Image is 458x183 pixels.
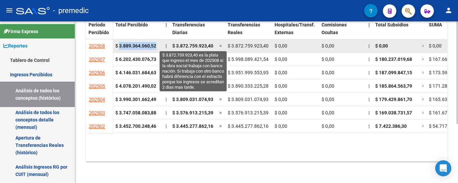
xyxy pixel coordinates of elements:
span: $ 3.576.913.215,39 [228,110,269,115]
span: $ 0,00 [322,43,334,49]
span: | [166,123,167,129]
span: $ 179.429.861,70 [375,97,412,102]
span: $ 0,00 [275,57,287,62]
span: 202508 [89,43,105,49]
datatable-header-cell: Transferencias Reales [225,18,272,46]
span: - premedic [53,3,89,18]
span: $ 54.717,35 [429,123,454,129]
span: Transferencias Diarias [172,22,205,35]
strong: $ 3.452.700.248,46 [115,123,156,129]
span: $ 185.864.563,79 [375,83,412,89]
span: = [219,43,222,49]
datatable-header-cell: Comisiones Ocultas [319,18,366,46]
span: Total Percibido [115,22,148,27]
datatable-header-cell: Transferencias Diarias [170,18,217,46]
span: | [166,110,167,115]
strong: $ 3.889.364.060,52 [115,43,156,49]
span: $ 0,00 [275,83,287,89]
span: | [166,43,167,49]
span: = [422,43,425,49]
span: 202503 [89,110,105,116]
span: $ 3.445.277.862,16 [172,123,213,129]
span: 202505 [89,83,105,89]
span: = [422,97,425,102]
span: $ 7.422.386,30 [375,123,407,129]
span: 202507 [89,57,105,63]
span: = [422,57,425,62]
span: $ 3.872.759.923,40 [172,43,213,49]
datatable-header-cell: Hospitales/Transf. Externas [272,18,319,46]
span: | [166,70,167,75]
span: 202502 [89,123,105,129]
span: 202506 [89,70,105,76]
span: $ 5.998.089.421,54 [172,57,213,62]
mat-icon: menu [5,6,13,14]
span: = [219,57,222,62]
span: Reportes [3,42,27,50]
span: | [166,22,167,27]
span: 202504 [89,97,105,103]
span: $ 3.809.031.074,93 [172,97,213,102]
span: $ 180.237.019,68 [375,57,412,62]
span: = [422,110,425,115]
span: Firma Express [3,28,38,35]
strong: $ 6.202.430.076,73 [115,57,156,62]
strong: $ 4.078.201.490,02 [115,83,156,89]
span: Total Subsidios [375,22,408,27]
span: $ 3.576.913.215,39 [172,110,213,115]
span: $ 3.890.333.225,28 [228,83,269,89]
span: $ 0,00 [375,43,388,49]
span: | [368,123,369,129]
span: $ 3.890.333.225,28 [172,83,213,89]
datatable-header-cell: Total Subsidios [373,18,419,46]
span: = [422,70,425,75]
span: | [166,97,167,102]
span: $ 0,00 [275,97,287,102]
span: Comisiones Ocultas [322,22,347,35]
span: | [368,97,369,102]
span: | [368,83,369,89]
span: $ 5.998.089.421,54 [228,57,269,62]
span: | [368,43,369,49]
datatable-header-cell: Período Percibido [86,18,113,46]
span: = [219,110,222,115]
datatable-header-cell: | [163,18,170,46]
span: $ 0,00 [275,110,287,115]
span: | [368,70,369,75]
span: $ 0,00 [322,97,334,102]
span: $ 3.809.031.074,93 [228,97,269,102]
span: | [166,57,167,62]
span: | [368,57,369,62]
span: Período Percibido [89,22,109,35]
span: $ 0,00 [275,43,287,49]
span: | [166,83,167,89]
span: $ 187.099.847,15 [375,70,412,75]
span: SUMA [429,22,442,27]
strong: $ 3.990.301.662,49 [115,97,156,102]
span: = [219,97,222,102]
span: = [422,123,425,129]
span: = [219,123,222,129]
strong: $ 4.146.031.684,63 [115,70,156,75]
span: $ 0,00 [322,123,334,129]
datatable-header-cell: Total Percibido [113,18,163,46]
span: | [368,110,369,115]
span: $ 0,00 [275,123,287,129]
datatable-header-cell: | [366,18,373,46]
span: $ 0,00 [275,70,287,75]
span: $ 3.951.999.553,95 [172,70,213,75]
span: $ 3.445.277.862,16 [228,123,269,129]
span: $ 3.951.999.553,95 [228,70,269,75]
span: $ 3.872.759.923,40 [228,43,269,49]
span: $ 0,00 [322,57,334,62]
span: $ 169.038.731,57 [375,110,412,115]
span: $ 0,00 [322,83,334,89]
span: $ 0,00 [429,43,442,49]
span: = [219,70,222,75]
span: $ 0,00 [322,110,334,115]
div: Open Intercom Messenger [435,160,451,176]
strong: $ 3.747.058.083,88 [115,110,156,115]
span: $ 0,00 [322,70,334,75]
span: = [219,83,222,89]
span: Hospitales/Transf. Externas [275,22,315,35]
